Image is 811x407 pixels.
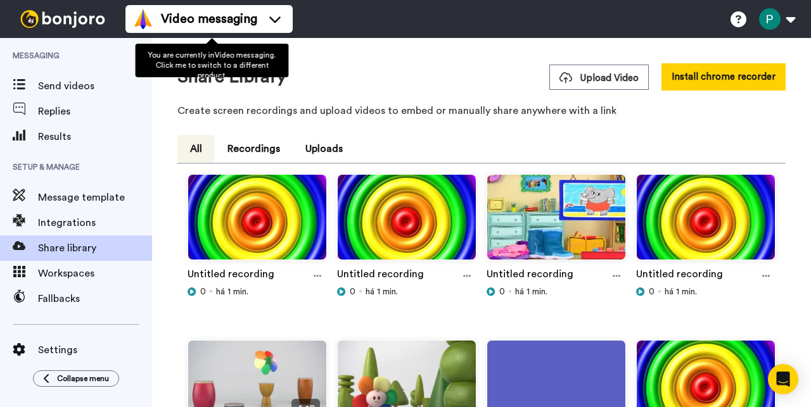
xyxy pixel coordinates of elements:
a: Untitled recording [337,266,424,285]
img: vm-color.svg [133,9,153,29]
p: Create screen recordings and upload videos to embed or manually share anywhere with a link [177,103,786,118]
span: 0 [200,285,206,298]
span: Send videos [38,78,152,94]
span: Integrations [38,215,152,230]
div: há 1 min. [337,285,476,298]
span: Fallbacks [38,291,152,306]
img: 9dec98b9-6fed-43cf-b1b4-6ca508132168_thumbnail_source_1754953749.jpg [188,175,326,270]
div: há 1 min. [487,285,626,298]
button: Collapse menu [33,370,119,387]
span: 0 [350,285,355,298]
span: You are currently in Video messaging . Click me to switch to a different product. [148,51,276,79]
span: Collapse menu [57,373,109,384]
span: Settings [38,342,152,358]
span: 0 [649,285,655,298]
a: Untitled recording [188,266,274,285]
img: 6b34e7dc-91ee-4805-9b45-3a98cc019198_thumbnail_source_1754953758.jpg [487,175,625,270]
img: bj-logo-header-white.svg [15,10,110,28]
div: há 1 min. [188,285,327,298]
span: Results [38,129,152,144]
a: Untitled recording [636,266,723,285]
span: Message template [38,190,152,205]
span: Video messaging [161,10,257,28]
button: Recordings [215,135,293,163]
span: Workspaces [38,266,152,281]
button: All [177,135,215,163]
span: Upload Video [559,72,639,85]
div: há 1 min. [636,285,776,298]
div: Open Intercom Messenger [768,364,798,394]
span: 0 [499,285,505,298]
button: Upload Video [549,65,649,90]
a: Untitled recording [487,266,573,285]
span: Share library [38,241,152,256]
span: Replies [38,104,152,119]
img: aef28c23-291d-4359-a510-6aab1065518d_thumbnail_source_1754953758.jpg [637,175,775,270]
button: Install chrome recorder [661,63,786,91]
button: Uploads [293,135,355,163]
img: 6e95dc69-2f9c-4907-b44f-4385a6e12aa9_thumbnail_source_1754953749.jpg [338,175,476,270]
